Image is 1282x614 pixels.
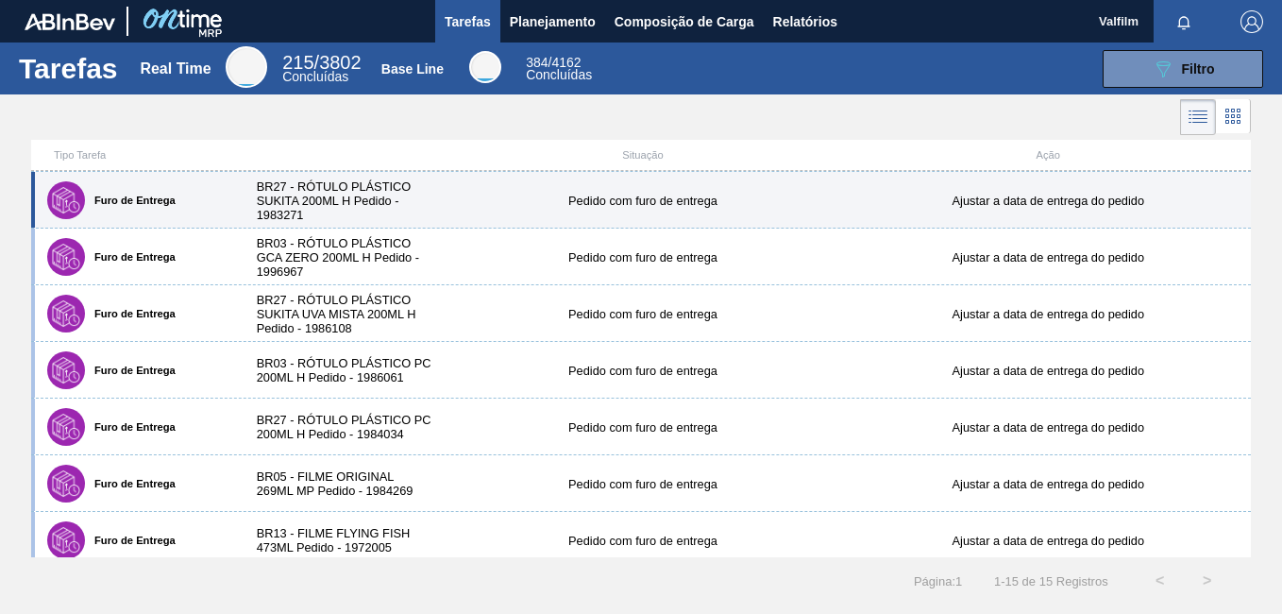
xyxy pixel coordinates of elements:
[469,51,501,83] div: Base Line
[238,293,441,335] div: BR27 - RÓTULO PLÁSTICO SUKITA UVA MISTA 200ML H Pedido - 1986108
[914,574,962,588] span: Página : 1
[615,10,754,33] span: Composição de Carga
[510,10,596,33] span: Planejamento
[238,179,441,222] div: BR27 - RÓTULO PLÁSTICO SUKITA 200ML H Pedido - 1983271
[846,420,1251,435] div: Ajustar a data de entrega do pedido
[85,308,176,319] label: Furo de Entrega
[526,55,548,70] span: 384
[238,526,441,554] div: BR13 - FILME FLYING FISH 473ML Pedido - 1972005
[238,356,441,384] div: BR03 - RÓTULO PLÁSTICO PC 200ML H Pedido - 1986061
[846,364,1251,378] div: Ajustar a data de entrega do pedido
[85,365,176,376] label: Furo de Entrega
[85,251,176,263] label: Furo de Entrega
[440,250,845,264] div: Pedido com furo de entrega
[1103,50,1263,88] button: Filtro
[282,52,361,73] span: / 3802
[440,194,845,208] div: Pedido com furo de entrega
[1184,557,1231,605] button: >
[238,469,441,498] div: BR05 - FILME ORIGINAL 269ML MP Pedido - 1984269
[846,534,1251,548] div: Ajustar a data de entrega do pedido
[226,46,267,88] div: Real Time
[445,10,491,33] span: Tarefas
[1216,99,1251,135] div: Visão em Cards
[440,477,845,491] div: Pedido com furo de entrega
[140,60,211,77] div: Real Time
[846,194,1251,208] div: Ajustar a data de entrega do pedido
[85,478,176,489] label: Furo de Entrega
[25,13,115,30] img: TNhmsLtSVTkK8tSr43FrP2fwEKptu5GPRR3wAAAABJRU5ErkJggg==
[440,364,845,378] div: Pedido com furo de entrega
[381,61,444,77] div: Base Line
[1154,9,1214,35] button: Notificações
[440,307,845,321] div: Pedido com furo de entrega
[282,52,313,73] span: 215
[85,421,176,433] label: Furo de Entrega
[440,534,845,548] div: Pedido com furo de entrega
[526,57,592,81] div: Base Line
[35,149,238,161] div: Tipo Tarefa
[1240,10,1263,33] img: Logout
[85,535,176,546] label: Furo de Entrega
[85,195,176,206] label: Furo de Entrega
[282,55,361,83] div: Real Time
[440,149,845,161] div: Situação
[773,10,837,33] span: Relatórios
[846,477,1251,491] div: Ajustar a data de entrega do pedido
[846,149,1251,161] div: Ação
[1182,61,1215,77] span: Filtro
[440,420,845,435] div: Pedido com furo de entrega
[19,58,118,79] h1: Tarefas
[282,69,348,84] span: Concluídas
[1137,557,1184,605] button: <
[238,413,441,441] div: BR27 - RÓTULO PLÁSTICO PC 200ML H Pedido - 1984034
[846,250,1251,264] div: Ajustar a data de entrega do pedido
[526,55,581,70] span: / 4162
[990,574,1107,588] span: 1 - 15 de 15 Registros
[238,236,441,279] div: BR03 - RÓTULO PLÁSTICO GCA ZERO 200ML H Pedido - 1996967
[1180,99,1216,135] div: Visão em Lista
[526,67,592,82] span: Concluídas
[846,307,1251,321] div: Ajustar a data de entrega do pedido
